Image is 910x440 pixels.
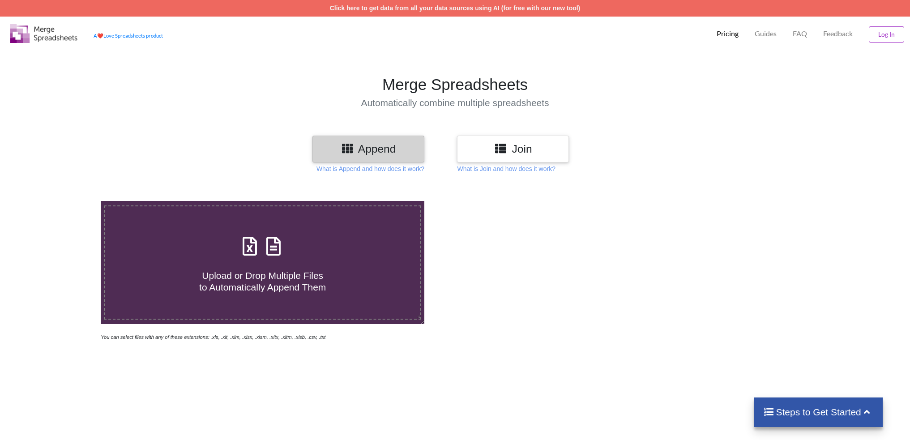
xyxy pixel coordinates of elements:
p: FAQ [793,29,807,38]
a: AheartLove Spreadsheets product [94,33,163,38]
h3: Append [319,142,418,155]
span: Upload or Drop Multiple Files to Automatically Append Them [199,270,326,292]
img: Logo.png [10,24,77,43]
button: Log In [869,26,904,43]
a: Click here to get data from all your data sources using AI (for free with our new tool) [330,4,581,12]
p: What is Join and how does it work? [457,164,555,173]
h3: Join [464,142,562,155]
i: You can select files with any of these extensions: .xls, .xlt, .xlm, .xlsx, .xlsm, .xltx, .xltm, ... [101,334,325,340]
h4: Steps to Get Started [763,406,874,418]
p: Pricing [717,29,739,38]
p: Guides [755,29,777,38]
span: Feedback [823,30,853,37]
span: heart [97,33,103,38]
p: What is Append and how does it work? [316,164,424,173]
